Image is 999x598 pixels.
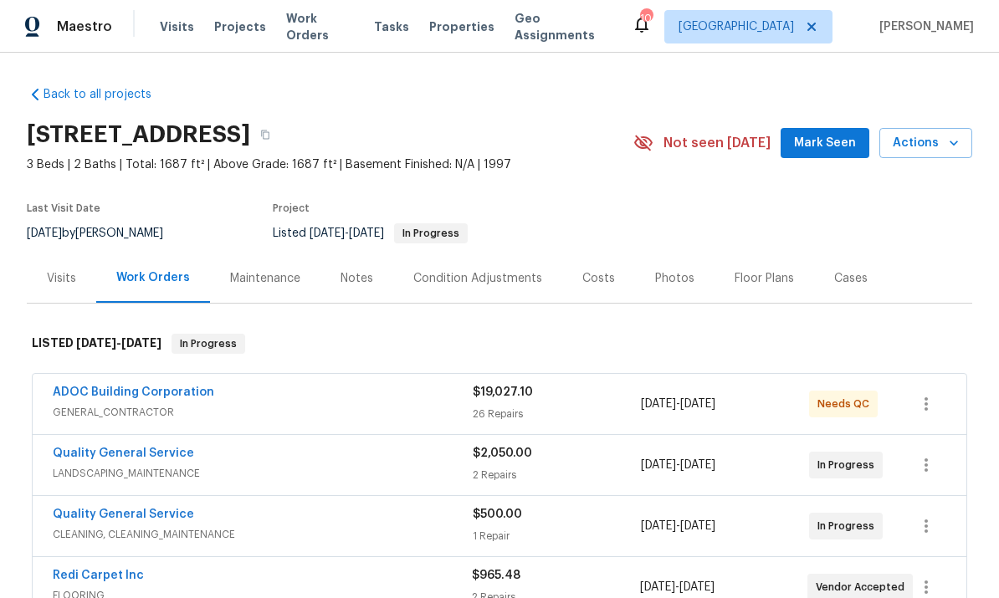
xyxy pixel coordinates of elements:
h2: [STREET_ADDRESS] [27,126,250,143]
span: LANDSCAPING_MAINTENANCE [53,465,473,482]
h6: LISTED [32,334,161,354]
div: by [PERSON_NAME] [27,223,183,243]
span: CLEANING, CLEANING_MAINTENANCE [53,526,473,543]
button: Actions [879,128,972,159]
div: Floor Plans [735,270,794,287]
div: Visits [47,270,76,287]
span: [DATE] [310,227,345,239]
span: Mark Seen [794,133,856,154]
span: - [310,227,384,239]
span: In Progress [396,228,466,238]
span: $2,050.00 [473,447,532,459]
span: Properties [429,18,494,35]
div: Cases [834,270,868,287]
a: Redi Carpet Inc [53,570,144,581]
a: Quality General Service [53,509,194,520]
span: [DATE] [349,227,384,239]
span: Last Visit Date [27,203,100,213]
span: In Progress [817,457,881,473]
div: 10 [640,10,652,27]
div: 1 Repair [473,528,641,544]
div: LISTED [DATE]-[DATE]In Progress [27,317,972,371]
span: Projects [214,18,266,35]
span: Project [273,203,310,213]
span: [DATE] [680,398,715,410]
div: Costs [582,270,615,287]
span: [DATE] [680,520,715,532]
span: 3 Beds | 2 Baths | Total: 1687 ft² | Above Grade: 1687 ft² | Basement Finished: N/A | 1997 [27,156,633,173]
button: Mark Seen [781,128,869,159]
span: [DATE] [640,581,675,593]
div: Notes [341,270,373,287]
span: $965.48 [472,570,520,581]
span: $500.00 [473,509,522,520]
a: ADOC Building Corporation [53,386,214,398]
span: Listed [273,227,468,239]
div: 2 Repairs [473,467,641,483]
span: [DATE] [641,520,676,532]
span: Maestro [57,18,112,35]
span: Vendor Accepted [816,579,911,595]
span: - [640,579,715,595]
div: 26 Repairs [473,406,641,422]
span: - [641,518,715,534]
span: - [76,337,161,349]
span: $19,027.10 [473,386,533,398]
span: [DATE] [680,459,715,471]
span: Visits [160,18,194,35]
span: [GEOGRAPHIC_DATA] [679,18,794,35]
span: [DATE] [27,227,62,239]
div: Condition Adjustments [413,270,542,287]
span: In Progress [173,335,243,352]
span: [DATE] [121,337,161,349]
span: - [641,396,715,412]
span: GENERAL_CONTRACTOR [53,404,473,421]
span: [PERSON_NAME] [873,18,974,35]
a: Quality General Service [53,447,194,459]
span: Work Orders [286,10,354,43]
span: Not seen [DATE] [663,135,771,151]
button: Copy Address [250,120,280,150]
span: [DATE] [641,398,676,410]
div: Photos [655,270,694,287]
span: Geo Assignments [515,10,612,43]
a: Back to all projects [27,86,187,103]
span: [DATE] [76,337,116,349]
span: [DATE] [679,581,715,593]
span: - [641,457,715,473]
span: [DATE] [641,459,676,471]
span: In Progress [817,518,881,534]
span: Actions [893,133,959,154]
div: Work Orders [116,269,190,286]
span: Needs QC [817,396,876,412]
span: Tasks [374,21,409,33]
div: Maintenance [230,270,300,287]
